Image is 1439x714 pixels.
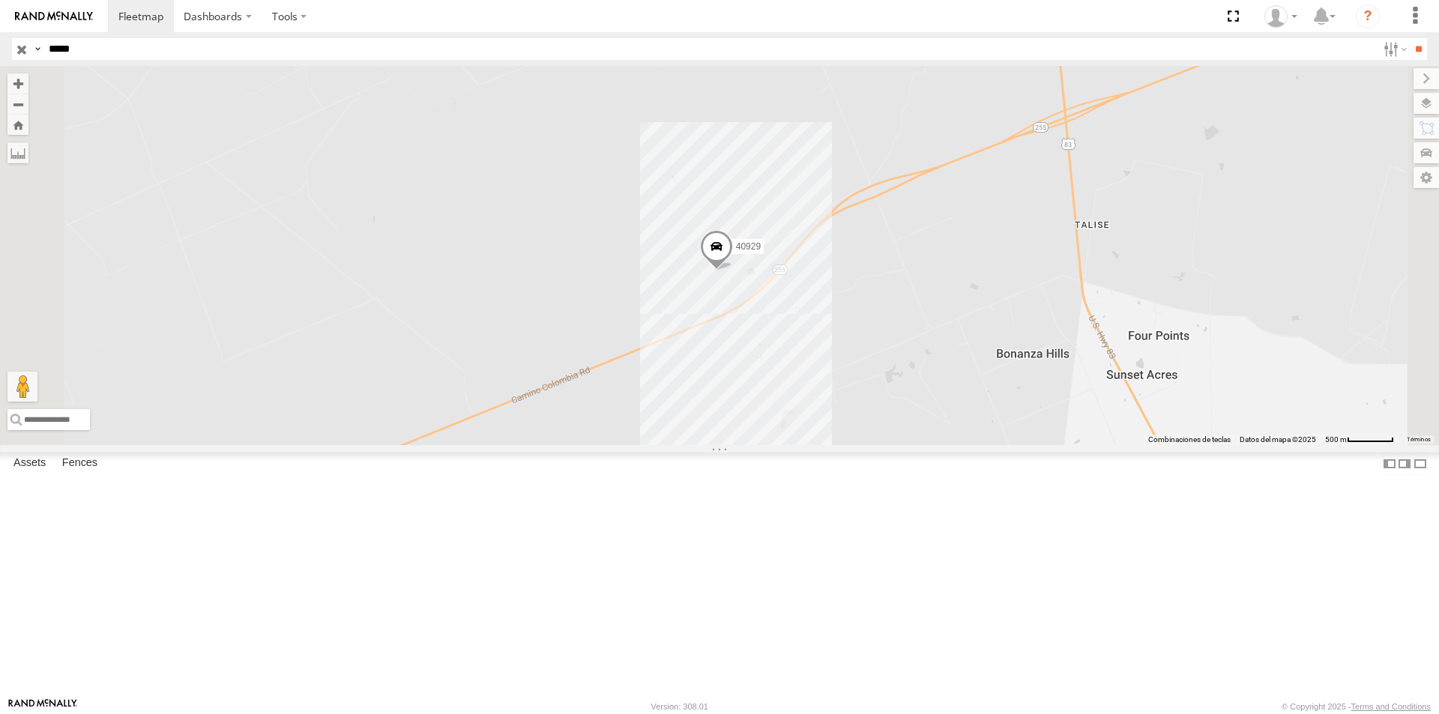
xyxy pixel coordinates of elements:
[31,38,43,60] label: Search Query
[7,94,28,115] button: Zoom out
[1356,4,1380,28] i: ?
[6,453,53,474] label: Assets
[651,702,708,711] div: Version: 308.01
[1321,435,1399,445] button: Escala del mapa: 500 m por 59 píxeles
[1240,435,1316,444] span: Datos del mapa ©2025
[1413,453,1428,474] label: Hide Summary Table
[55,453,105,474] label: Fences
[8,699,77,714] a: Visit our Website
[1148,435,1231,445] button: Combinaciones de teclas
[7,115,28,135] button: Zoom Home
[1397,453,1412,474] label: Dock Summary Table to the Right
[1378,38,1410,60] label: Search Filter Options
[1382,453,1397,474] label: Dock Summary Table to the Left
[7,372,37,402] button: Arrastra al hombrecito al mapa para abrir Street View
[1351,702,1431,711] a: Terms and Conditions
[7,142,28,163] label: Measure
[7,73,28,94] button: Zoom in
[1325,435,1347,444] span: 500 m
[1407,436,1431,442] a: Términos (se abre en una nueva pestaña)
[736,241,761,252] span: 40929
[1414,167,1439,188] label: Map Settings
[1282,702,1431,711] div: © Copyright 2025 -
[1259,5,1303,28] div: Miguel Cantu
[15,11,93,22] img: rand-logo.svg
